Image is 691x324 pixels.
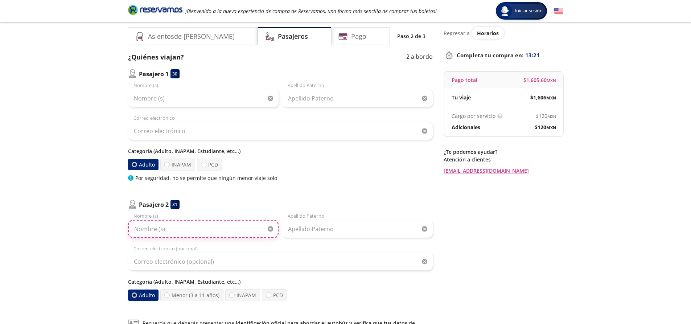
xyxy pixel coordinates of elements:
[128,278,433,286] p: Categoría (Adulto, INAPAM, Estudiante, etc...)
[128,253,433,271] input: Correo electrónico (opcional)
[525,51,540,60] span: 13:21
[444,50,563,60] p: Completa tu compra en :
[444,29,470,37] p: Regresar a
[444,156,563,163] p: Atención a clientes
[128,4,182,17] a: Brand Logo
[351,32,366,41] h4: Pago
[128,122,433,140] input: Correo electrónico
[128,220,279,238] input: Nombre (s)
[546,125,556,130] small: MXN
[262,289,287,301] label: PCD
[452,123,480,131] p: Adicionales
[148,32,235,41] h4: Asientos de [PERSON_NAME]
[160,159,195,171] label: INAPAM
[523,76,556,84] span: $ 1,605.60
[160,289,223,301] label: Menor (3 a 11 años)
[128,159,158,170] label: Adulto
[197,159,222,171] label: PCD
[128,147,433,155] p: Categoría (Adulto, INAPAM, Estudiante, etc...)
[452,76,477,84] p: Pago total
[397,32,425,40] p: Paso 2 de 3
[225,289,260,301] label: INAPAM
[444,167,563,175] a: [EMAIL_ADDRESS][DOMAIN_NAME]
[547,114,556,119] small: MXN
[444,148,563,156] p: ¿Te podemos ayudar?
[135,174,277,182] p: Por seguridad, no se permite que ningún menor viaje solo
[282,89,433,107] input: Apellido Paterno
[139,200,169,209] p: Pasajero 2
[282,220,433,238] input: Apellido Paterno
[535,123,556,131] span: $ 120
[546,95,556,101] small: MXN
[406,52,433,62] p: 2 a bordo
[512,7,546,15] span: Iniciar sesión
[139,70,169,78] p: Pasajero 1
[128,52,184,62] p: ¿Quiénes viajan?
[477,30,499,37] span: Horarios
[128,290,158,301] label: Adulto
[547,78,556,83] small: MXN
[185,8,437,15] em: ¡Bienvenido a la nueva experiencia de compra de Reservamos, una forma más sencilla de comprar tus...
[452,112,495,120] p: Cargo por servicio
[278,32,308,41] h4: Pasajeros
[536,112,556,120] span: $ 120
[170,69,180,78] div: 30
[452,94,471,101] p: Tu viaje
[530,94,556,101] span: $ 1,606
[554,7,563,16] button: English
[128,4,182,15] i: Brand Logo
[170,200,180,209] div: 31
[444,27,563,39] div: Regresar a ver horarios
[128,89,279,107] input: Nombre (s)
